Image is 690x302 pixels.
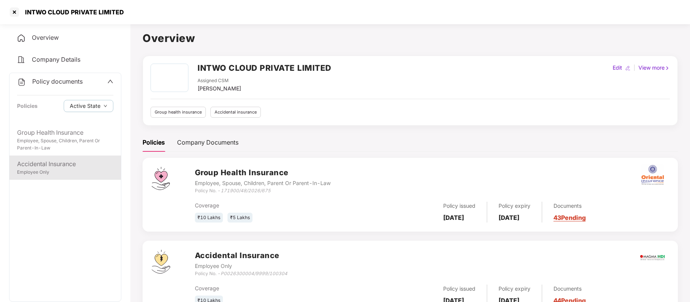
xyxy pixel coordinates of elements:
[17,78,26,87] img: svg+xml;base64,PHN2ZyB4bWxucz0iaHR0cDovL3d3dy53My5vcmcvMjAwMC9zdmciIHdpZHRoPSIyNCIgaGVpZ2h0PSIyNC...
[195,179,331,187] div: Employee, Spouse, Children, Parent Or Parent-In-Law
[221,271,287,276] i: P0026300004/9999/100304
[195,250,287,262] h3: Accidental Insurance
[195,187,331,195] div: Policy No. -
[152,250,170,274] img: svg+xml;base64,PHN2ZyB4bWxucz0iaHR0cDovL3d3dy53My5vcmcvMjAwMC9zdmciIHdpZHRoPSI0OS4zMjEiIGhlaWdodD...
[195,213,223,223] div: ₹10 Lakhs
[554,214,586,221] a: 43 Pending
[103,104,107,108] span: down
[151,107,206,118] div: Group health insurance
[639,162,666,188] img: oi.png
[195,270,287,277] div: Policy No. -
[32,56,80,63] span: Company Details
[32,78,83,85] span: Policy documents
[107,78,113,84] span: up
[637,64,671,72] div: View more
[143,138,165,147] div: Policies
[17,102,38,110] div: Policies
[443,285,475,293] div: Policy issued
[20,8,124,16] div: INTWO CLOUD PRIVATE LIMITED
[17,34,26,43] img: svg+xml;base64,PHN2ZyB4bWxucz0iaHR0cDovL3d3dy53My5vcmcvMjAwMC9zdmciIHdpZHRoPSIyNCIgaGVpZ2h0PSIyNC...
[227,213,252,223] div: ₹5 Lakhs
[443,214,464,221] b: [DATE]
[195,262,287,270] div: Employee Only
[195,167,331,179] h3: Group Health Insurance
[611,64,624,72] div: Edit
[198,62,331,74] h2: INTWO CLOUD PRIVATE LIMITED
[143,30,678,47] h1: Overview
[198,77,241,84] div: Assigned CSM
[499,285,530,293] div: Policy expiry
[554,285,586,293] div: Documents
[195,201,353,210] div: Coverage
[210,107,261,118] div: Accidental insurance
[665,65,670,71] img: rightIcon
[554,202,586,210] div: Documents
[17,169,113,176] div: Employee Only
[152,167,170,190] img: svg+xml;base64,PHN2ZyB4bWxucz0iaHR0cDovL3d3dy53My5vcmcvMjAwMC9zdmciIHdpZHRoPSI0Ny43MTQiIGhlaWdodD...
[221,188,271,193] i: 171900/48/2026/675
[499,202,530,210] div: Policy expiry
[639,244,666,271] img: magma.png
[443,202,475,210] div: Policy issued
[17,55,26,64] img: svg+xml;base64,PHN2ZyB4bWxucz0iaHR0cDovL3d3dy53My5vcmcvMjAwMC9zdmciIHdpZHRoPSIyNCIgaGVpZ2h0PSIyNC...
[32,34,59,41] span: Overview
[64,100,113,112] button: Active Statedown
[198,84,241,93] div: [PERSON_NAME]
[632,64,637,72] div: |
[195,284,353,293] div: Coverage
[177,138,238,147] div: Company Documents
[17,128,113,137] div: Group Health Insurance
[70,102,100,110] span: Active State
[17,159,113,169] div: Accidental Insurance
[625,65,630,71] img: editIcon
[17,137,113,152] div: Employee, Spouse, Children, Parent Or Parent-In-Law
[499,214,519,221] b: [DATE]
